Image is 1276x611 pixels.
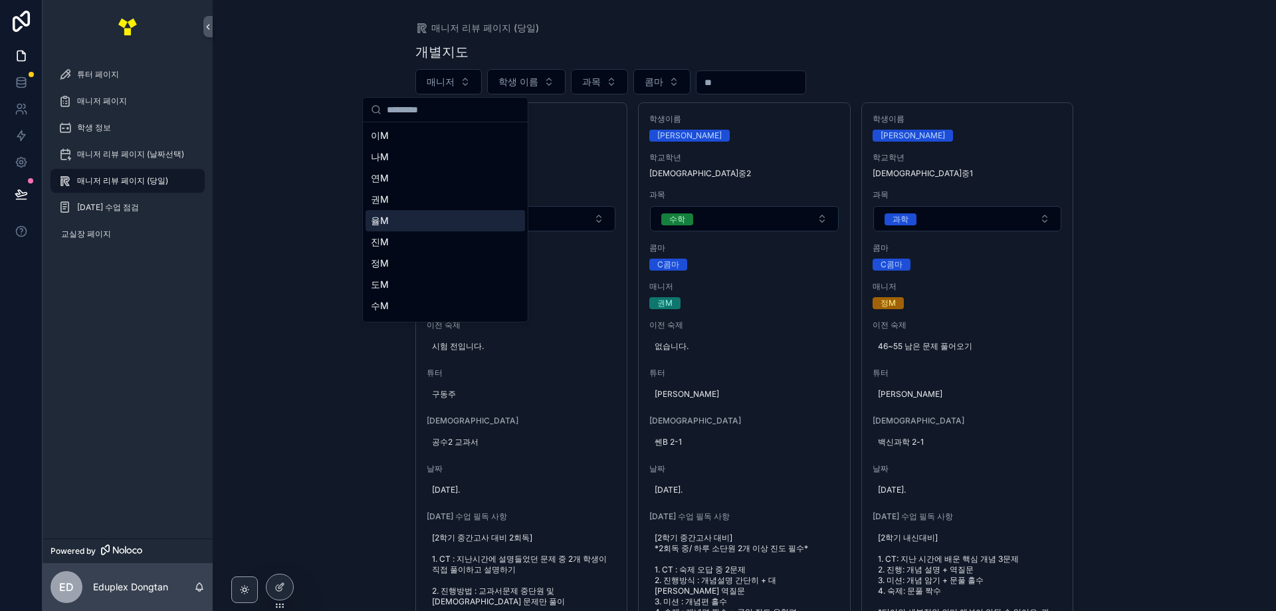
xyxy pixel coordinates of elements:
[655,389,834,400] span: [PERSON_NAME]
[873,206,1062,231] button: Select Button
[873,281,1063,292] span: 매니저
[655,485,834,495] span: [DATE].
[427,368,617,378] span: 튜터
[43,53,213,263] div: scrollable content
[487,69,566,94] button: Select Button
[649,189,839,200] span: 과목
[366,253,525,274] div: 정M
[59,579,74,595] span: ED
[873,168,1063,179] span: [DEMOGRAPHIC_DATA]중1
[415,43,469,61] h1: 개별지도
[366,231,525,253] div: 진M
[51,142,205,166] a: 매니저 리뷰 페이지 (날짜선택)
[649,416,839,426] span: [DEMOGRAPHIC_DATA]
[77,96,127,106] span: 매니저 페이지
[571,69,628,94] button: Select Button
[649,152,839,163] span: 학교학년
[432,485,611,495] span: [DATE].
[427,416,617,426] span: [DEMOGRAPHIC_DATA]
[427,511,617,522] span: [DATE] 수업 필독 사항
[61,229,111,239] span: 교실장 페이지
[366,146,525,168] div: 나M
[427,320,617,330] span: 이전 숙제
[657,259,679,271] div: C콤마
[873,320,1063,330] span: 이전 숙제
[415,69,482,94] button: Select Button
[431,21,539,35] span: 매니저 리뷰 페이지 (당일)
[655,341,834,352] span: 없습니다.
[878,341,1057,352] span: 46~55 남은 문제 풀어오기
[366,168,525,189] div: 연M
[427,75,455,88] span: 매니저
[881,297,896,309] div: 정M
[655,437,834,447] span: 쎈B 2-1
[51,546,96,556] span: Powered by
[432,389,611,400] span: 구동주
[873,189,1063,200] span: 과목
[43,539,213,563] a: Powered by
[649,281,839,292] span: 매니저
[77,149,184,160] span: 매니저 리뷰 페이지 (날짜선택)
[873,243,1063,253] span: 콤마
[366,274,525,295] div: 도M
[432,437,611,447] span: 공수2 교과서
[657,130,722,142] div: [PERSON_NAME]
[881,130,945,142] div: [PERSON_NAME]
[649,243,839,253] span: 콤마
[873,114,1063,124] span: 학생이름
[582,75,601,88] span: 과목
[432,341,611,352] span: 시험 전입니다.
[415,21,539,35] a: 매니저 리뷰 페이지 (당일)
[363,122,528,322] div: Suggestions
[873,511,1063,522] span: [DATE] 수업 필독 사항
[657,297,673,309] div: 권M
[633,69,691,94] button: Select Button
[366,295,525,316] div: 수M
[51,222,205,246] a: 교실장 페이지
[649,368,839,378] span: 튜터
[881,259,903,271] div: C콤마
[645,75,663,88] span: 콤마
[873,152,1063,163] span: 학교학년
[93,580,168,594] p: Eduplex Dongtan
[77,176,168,186] span: 매니저 리뷰 페이지 (당일)
[873,463,1063,474] span: 날짜
[649,320,839,330] span: 이전 숙제
[427,463,617,474] span: 날짜
[77,202,139,213] span: [DATE] 수업 점검
[77,69,119,80] span: 튜터 페이지
[873,368,1063,378] span: 튜터
[878,389,1057,400] span: [PERSON_NAME]
[366,189,525,210] div: 권M
[649,511,839,522] span: [DATE] 수업 필독 사항
[51,116,205,140] a: 학생 정보
[77,122,111,133] span: 학생 정보
[498,75,538,88] span: 학생 이름
[873,416,1063,426] span: [DEMOGRAPHIC_DATA]
[878,437,1057,447] span: 백신과학 2-1
[650,206,839,231] button: Select Button
[366,210,525,231] div: 율M
[669,213,685,225] div: 수학
[649,463,839,474] span: 날짜
[649,114,839,124] span: 학생이름
[366,125,525,146] div: 이M
[51,169,205,193] a: 매니저 리뷰 페이지 (당일)
[366,316,525,338] div: 은M
[878,485,1057,495] span: [DATE].
[51,62,205,86] a: 튜터 페이지
[649,168,839,179] span: [DEMOGRAPHIC_DATA]중2
[893,213,908,225] div: 과학
[51,89,205,113] a: 매니저 페이지
[51,195,205,219] a: [DATE] 수업 점검
[117,16,138,37] img: App logo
